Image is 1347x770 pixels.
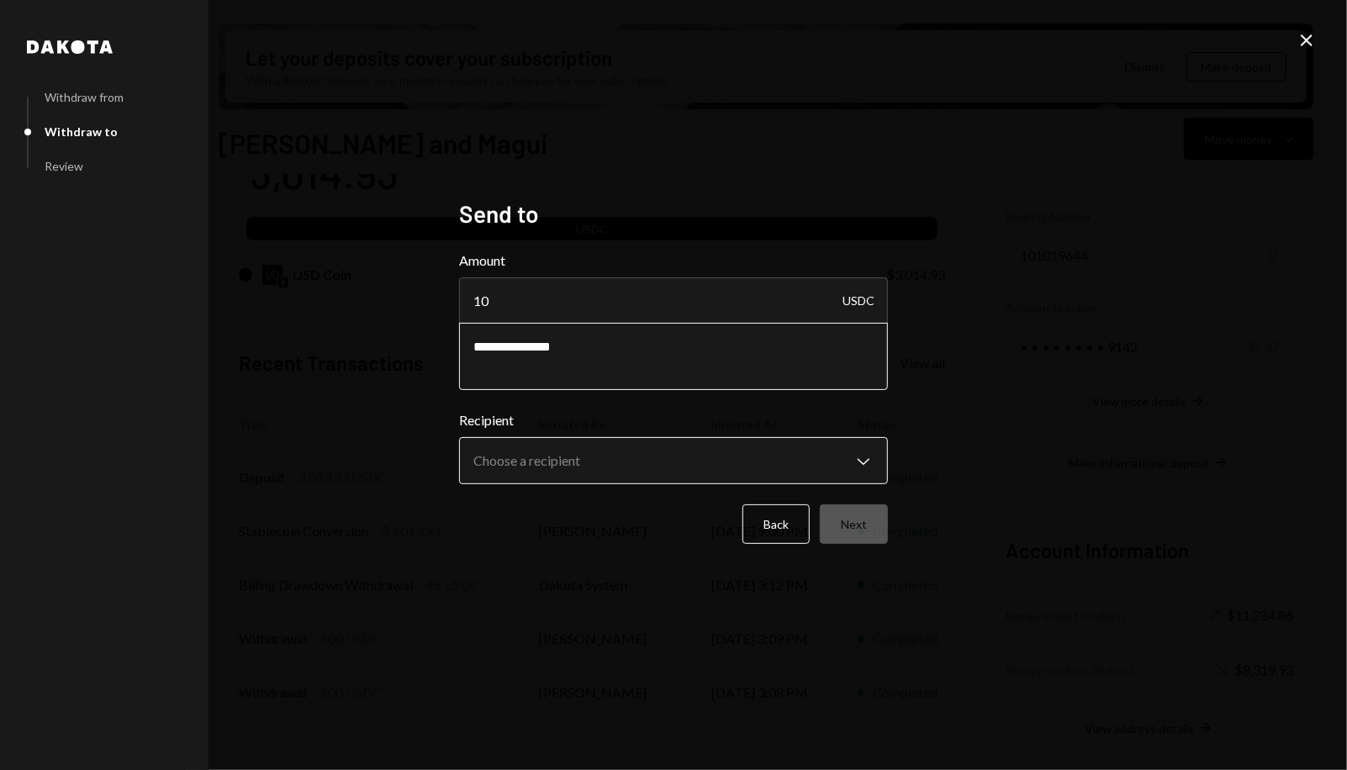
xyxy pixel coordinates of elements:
div: Review [45,159,83,173]
div: Withdraw to [45,124,118,139]
input: Enter amount [459,277,888,324]
div: Withdraw from [45,90,124,104]
h2: Send to [459,198,888,230]
button: Recipient [459,437,888,484]
div: USDC [843,277,874,324]
label: Amount [459,251,888,271]
button: Back [742,504,810,544]
label: Recipient [459,410,888,430]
